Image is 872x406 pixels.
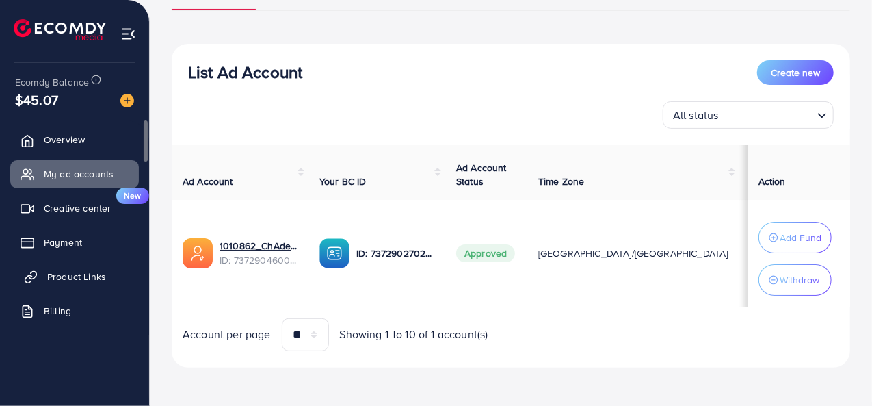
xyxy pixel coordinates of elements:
a: Creative centerNew [10,194,139,222]
span: Account per page [183,327,271,342]
span: Creative center [44,201,111,215]
a: Billing [10,297,139,325]
span: New [116,188,149,204]
a: Product Links [10,263,139,290]
p: ID: 7372902702914977793 [356,245,434,262]
img: ic-ads-acc.e4c84228.svg [183,238,213,268]
button: Create new [757,60,834,85]
span: ID: 7372904600606605329 [220,253,298,267]
div: Search for option [663,101,834,129]
iframe: Chat [814,344,862,396]
span: Product Links [47,270,106,283]
span: Ecomdy Balance [15,75,89,89]
p: Withdraw [780,272,819,288]
span: Action [758,175,786,188]
span: Ad Account Status [456,161,507,188]
img: image [120,94,134,107]
button: Withdraw [758,264,832,296]
h3: List Ad Account [188,62,302,82]
span: Overview [44,133,85,147]
span: Approved [456,244,515,262]
span: Billing [44,304,71,318]
a: Overview [10,126,139,153]
span: $45.07 [15,90,58,110]
span: Payment [44,236,82,249]
img: ic-ba-acc.ded83a64.svg [319,238,349,268]
img: logo [14,19,106,40]
span: My ad accounts [44,167,114,181]
input: Search for option [723,103,812,125]
img: menu [120,26,136,42]
span: Time Zone [538,175,584,188]
div: <span class='underline'>1010862_ChAdeel_1716638137788</span></br>7372904600606605329 [220,239,298,267]
button: Add Fund [758,222,832,253]
span: [GEOGRAPHIC_DATA]/[GEOGRAPHIC_DATA] [538,246,728,260]
a: 1010862_ChAdeel_1716638137788 [220,239,298,253]
span: Your BC ID [319,175,367,188]
a: My ad accounts [10,160,139,188]
span: Create new [771,66,820,79]
p: Add Fund [780,229,821,246]
span: All status [670,105,722,125]
a: Payment [10,229,139,256]
span: Ad Account [183,175,233,188]
span: Showing 1 To 10 of 1 account(s) [340,327,488,342]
